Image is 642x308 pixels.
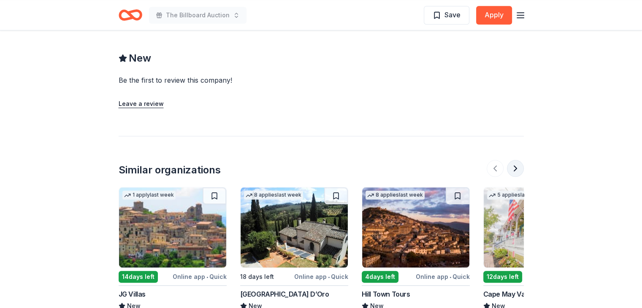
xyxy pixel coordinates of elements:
[119,99,164,109] button: Leave a review
[476,6,512,24] button: Apply
[240,289,329,299] div: [GEOGRAPHIC_DATA] D’Oro
[119,289,146,299] div: JG Villas
[241,187,348,267] img: Image for Villa Sogni D’Oro
[173,271,227,282] div: Online app Quick
[484,187,591,267] img: Image for Cape May Vacation Properties
[424,6,469,24] button: Save
[119,75,335,85] div: Be the first to review this company!
[487,191,546,200] div: 5 applies last week
[294,271,348,282] div: Online app Quick
[240,272,274,282] div: 18 days left
[119,5,142,25] a: Home
[450,273,451,280] span: •
[416,271,470,282] div: Online app Quick
[149,7,247,24] button: The Billboard Auction
[122,191,176,200] div: 1 apply last week
[206,273,208,280] span: •
[362,187,469,267] img: Image for Hill Town Tours
[119,187,226,267] img: Image for JG Villas
[366,191,425,200] div: 8 applies last week
[362,289,410,299] div: Hill Town Tours
[119,271,158,283] div: 14 days left
[444,9,461,20] span: Save
[362,271,398,283] div: 4 days left
[328,273,330,280] span: •
[119,163,221,177] div: Similar organizations
[483,271,522,283] div: 12 days left
[483,289,580,299] div: Cape May Vacation Properties
[129,51,151,65] span: New
[166,10,230,20] span: The Billboard Auction
[244,191,303,200] div: 8 applies last week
